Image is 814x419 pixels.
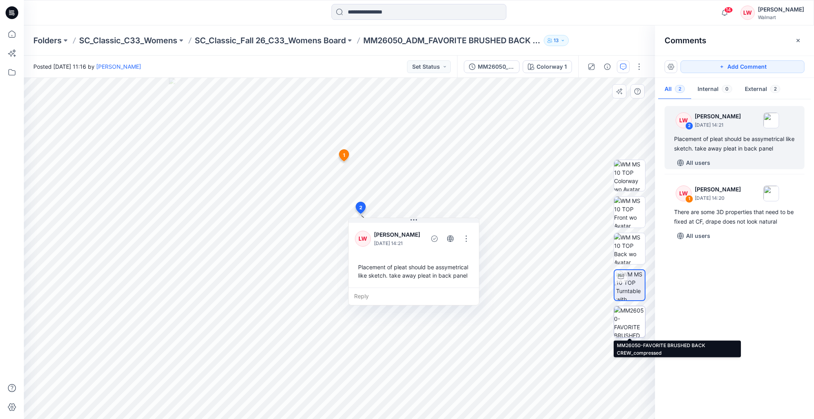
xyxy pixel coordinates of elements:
button: External [738,79,787,100]
button: MM26050_ADM_FAVORITE BRUSHED BACK CREW [464,60,519,73]
p: [PERSON_NAME] [374,230,425,239]
span: 2 [675,85,685,93]
span: 2 [770,85,780,93]
div: [PERSON_NAME] [758,5,804,14]
div: Placement of pleat should be assymetrical like sketch. take away pleat in back panel [355,260,473,283]
button: All users [674,156,713,169]
span: Posted [DATE] 11:16 by [33,62,141,71]
span: 2 [359,204,362,211]
button: Colorway 1 [523,60,572,73]
button: 13 [544,35,569,46]
p: [DATE] 14:20 [695,194,741,202]
a: SC_Classic_Fall 26_C33_Womens Board [195,35,346,46]
img: WM MS 10 TOP Turntable with Avatar [616,270,645,300]
div: 2 [685,122,693,130]
a: [PERSON_NAME] [96,63,141,70]
div: 1 [685,195,693,203]
div: LW [676,112,692,128]
div: Walmart [758,14,804,20]
div: There are some 3D properties that need to be fixed at CF, drape does not look natural [674,207,795,226]
span: 14 [724,7,733,13]
div: MM26050_ADM_FAVORITE BRUSHED BACK CREW [478,62,514,71]
button: Details [601,60,614,73]
img: WM MS 10 TOP Colorway wo Avatar [614,160,645,191]
span: 0 [722,85,732,93]
div: LW [740,6,755,20]
img: MM26050-FAVORITE BRUSHED BACK CREW_compressed [614,306,645,337]
p: [DATE] 14:21 [374,239,425,247]
button: All [658,79,691,100]
button: Internal [691,79,738,100]
p: All users [686,158,710,168]
p: All users [686,231,710,241]
button: Add Comment [680,60,804,73]
div: LW [676,185,692,201]
p: MM26050_ADM_FAVORITE BRUSHED BACK CREW [363,35,541,46]
a: SC_Classic_C33_Womens [79,35,177,46]
p: [PERSON_NAME] [695,185,741,194]
a: Folders [33,35,62,46]
span: 1 [343,152,345,159]
div: Placement of pleat should be assymetrical like sketch. take away pleat in back panel [674,134,795,153]
p: [PERSON_NAME] [695,112,741,121]
div: Colorway 1 [537,62,567,71]
button: All users [674,230,713,242]
img: WM MS 10 TOP Front wo Avatar [614,197,645,228]
p: [DATE] 14:21 [695,121,741,129]
div: LW [355,231,371,247]
div: Reply [349,288,479,305]
img: WM MS 10 TOP Back wo Avatar [614,233,645,264]
p: 13 [554,36,559,45]
h2: Comments [665,36,706,45]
